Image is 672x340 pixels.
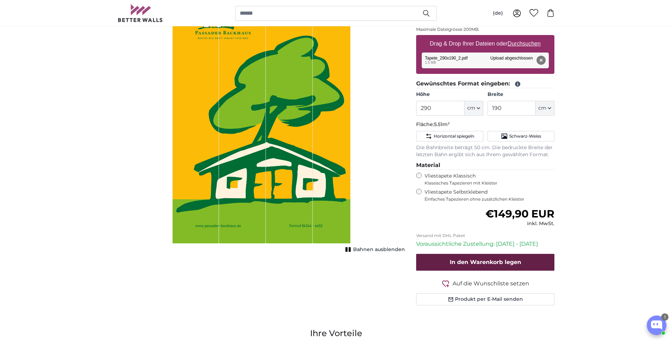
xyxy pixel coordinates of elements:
[416,144,554,158] p: Die Bahnbreite beträgt 50 cm. Die bedruckte Breite der letzten Bahn ergibt sich aus Ihrem gewählt...
[538,105,546,112] span: cm
[416,161,554,170] legend: Material
[416,131,483,141] button: Horizontal spiegeln
[416,240,554,248] p: Voraussichtliche Zustellung: [DATE] - [DATE]
[416,293,554,305] button: Produkt per E-Mail senden
[509,133,541,139] span: Schwarz-Weiss
[425,180,548,186] span: Klassisches Tapezieren mit Kleister
[434,121,450,127] span: 5.51m²
[487,7,509,20] button: (de)
[508,41,541,47] u: Durchsuchen
[425,196,554,202] span: Einfaches Tapezieren ohne zusätzlichen Kleister
[343,245,405,255] button: Bahnen ausblenden
[467,105,475,112] span: cm
[453,279,529,288] span: Auf die Wunschliste setzen
[434,133,474,139] span: Horizontal spiegeln
[485,207,554,220] span: €149,90 EUR
[485,220,554,227] div: inkl. MwSt.
[488,91,554,98] label: Breite
[661,313,668,321] div: 1
[427,37,544,51] label: Drag & Drop Ihrer Dateien oder
[118,4,163,22] img: Betterwalls
[353,246,405,253] span: Bahnen ausblenden
[416,254,554,271] button: In den Warenkorb legen
[416,27,554,32] p: Maximale Dateigrösse 200MB.
[416,233,554,238] p: Versand mit DHL Paket
[450,259,521,265] span: In den Warenkorb legen
[647,315,666,335] button: Open chatbox
[416,91,483,98] label: Höhe
[425,173,548,186] label: Vliestapete Klassisch
[535,101,554,116] button: cm
[464,101,483,116] button: cm
[416,121,554,128] p: Fläche:
[416,79,554,88] legend: Gewünschtes Format eingeben:
[425,189,554,202] label: Vliestapete Selbstklebend
[118,328,554,339] h3: Ihre Vorteile
[416,279,554,288] button: Auf die Wunschliste setzen
[488,131,554,141] button: Schwarz-Weiss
